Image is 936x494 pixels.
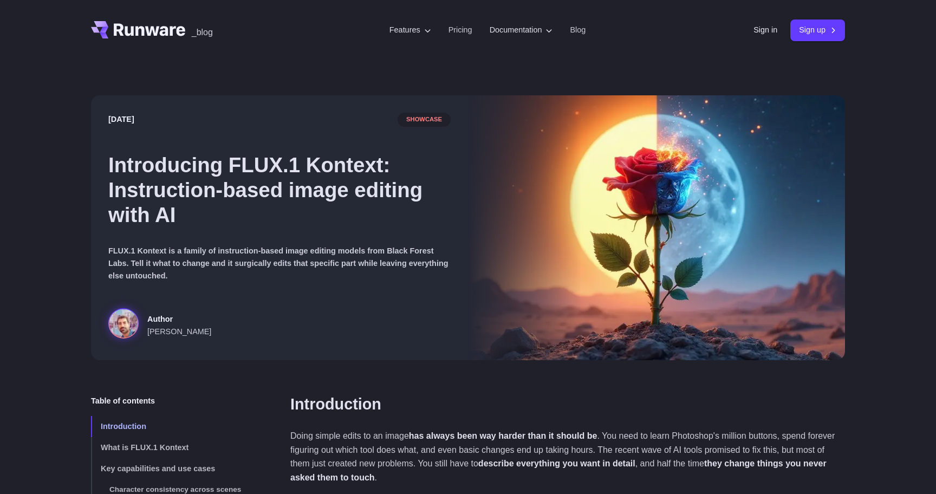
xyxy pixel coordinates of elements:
[147,326,211,338] span: [PERSON_NAME]
[290,395,381,414] a: Introduction
[109,485,241,493] span: Character consistency across scenes
[448,24,472,36] a: Pricing
[91,458,256,479] a: Key capabilities and use cases
[91,416,256,437] a: Introduction
[389,24,431,36] label: Features
[290,429,845,484] p: Doing simple edits to an image . You need to learn Photoshop's million buttons, spend forever fig...
[108,113,134,126] time: [DATE]
[108,308,211,343] a: Surreal rose in a desert landscape, split between day and night with the sun and moon aligned beh...
[101,443,188,452] span: What is FLUX.1 Kontext
[108,153,451,227] h1: Introducing FLUX.1 Kontext: Instruction-based image editing with AI
[790,19,845,41] a: Sign up
[192,21,213,38] a: _blog
[108,245,451,282] p: FLUX.1 Kontext is a family of instruction-based image editing models from Black Forest Labs. Tell...
[101,464,215,473] span: Key capabilities and use cases
[753,24,777,36] a: Sign in
[478,459,635,468] strong: describe everything you want in detail
[91,395,155,407] span: Table of contents
[192,28,213,37] span: _blog
[91,21,185,38] a: Go to /
[398,113,451,127] span: showcase
[468,95,845,360] img: Surreal rose in a desert landscape, split between day and night with the sun and moon aligned beh...
[101,422,146,431] span: Introduction
[409,431,597,440] strong: has always been way harder than it should be
[570,24,586,36] a: Blog
[147,313,211,326] span: Author
[91,437,256,458] a: What is FLUX.1 Kontext
[490,24,553,36] label: Documentation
